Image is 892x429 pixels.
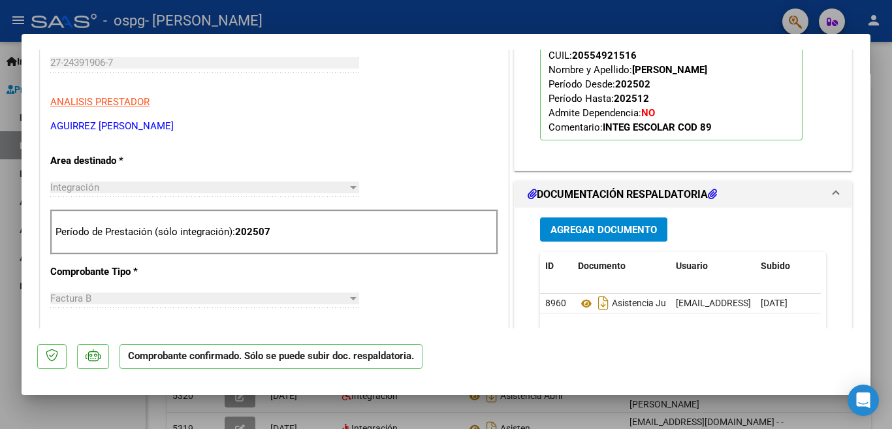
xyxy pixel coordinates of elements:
p: Area destinado * [50,153,185,168]
strong: INTEG ESCOLAR COD 89 [603,121,712,133]
datatable-header-cell: Subido [756,252,821,280]
strong: 202502 [615,78,650,90]
span: Factura B [50,293,91,304]
datatable-header-cell: Documento [573,252,671,280]
h1: DOCUMENTACIÓN RESPALDATORIA [528,187,717,202]
p: AGUIRREZ [PERSON_NAME] [50,119,498,134]
span: 8960 [545,298,566,308]
span: Subido [761,261,790,271]
span: Comentario: [549,121,712,133]
span: Usuario [676,261,708,271]
datatable-header-cell: Usuario [671,252,756,280]
div: 20554921516 [572,48,637,63]
span: Integración [50,182,99,193]
span: [DATE] [761,298,788,308]
p: Comprobante confirmado. Sólo se puede subir doc. respaldatoria. [119,344,422,370]
span: CUIL: Nombre y Apellido: Período Desde: Período Hasta: Admite Dependencia: [549,50,712,133]
p: Comprobante Tipo * [50,264,185,279]
i: Descargar documento [595,293,612,313]
button: Agregar Documento [540,217,667,242]
mat-expansion-panel-header: DOCUMENTACIÓN RESPALDATORIA [515,182,852,208]
div: Open Intercom Messenger [848,385,879,416]
strong: 202512 [614,93,649,104]
p: Legajo preaprobado para Período de Prestación: [540,1,803,140]
strong: [PERSON_NAME] [632,64,707,76]
strong: NO [641,107,655,119]
strong: 202507 [235,226,270,238]
span: ID [545,261,554,271]
p: Período de Prestación (sólo integración): [56,225,493,240]
span: Asistencia Julio [578,298,675,309]
span: Agregar Documento [550,224,657,236]
span: Documento [578,261,626,271]
span: ANALISIS PRESTADOR [50,96,150,108]
datatable-header-cell: ID [540,252,573,280]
